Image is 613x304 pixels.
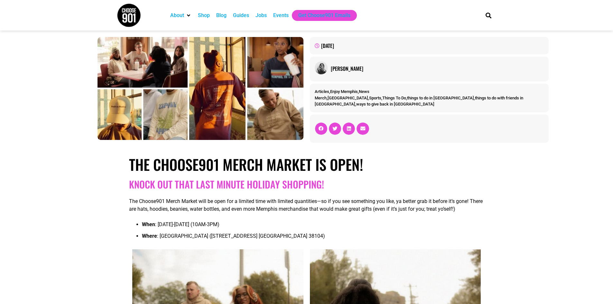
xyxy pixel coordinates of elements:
a: News [359,89,369,94]
a: About [170,12,184,19]
a: things to do in [GEOGRAPHIC_DATA] [407,96,474,100]
div: Share on linkedin [343,123,355,135]
div: About [167,10,195,21]
a: ways to give back in [GEOGRAPHIC_DATA] [356,102,434,106]
div: Share on email [357,123,369,135]
a: Jobs [255,12,267,19]
div: Search [483,10,494,21]
strong: When [142,221,155,227]
a: Blog [216,12,227,19]
nav: Main nav [167,10,475,21]
a: Sports [369,96,381,100]
time: [DATE] [321,42,334,50]
a: Shop [198,12,210,19]
a: Get Choose901 Emails [298,12,350,19]
img: Picture of Shelby Smith [315,61,328,74]
li: : [DATE]-[DATE] (10AM-3PM) [142,221,484,232]
a: Guides [233,12,249,19]
a: [GEOGRAPHIC_DATA] [328,96,368,100]
h2: Knock out that last minute holiday shopping! [129,179,484,190]
li: : [GEOGRAPHIC_DATA] ([STREET_ADDRESS] [GEOGRAPHIC_DATA] 38104) [142,232,484,244]
a: Things To Do [382,96,406,100]
a: Articles [315,89,329,94]
div: Share on facebook [315,123,327,135]
a: [PERSON_NAME] [331,65,544,72]
div: Share on twitter [329,123,341,135]
span: , , [315,89,369,94]
a: Events [273,12,289,19]
span: , , , , , , [315,96,523,107]
p: The Choose901 Merch Market will be open for a limited time with limited quantities—so if you see ... [129,198,484,213]
strong: Where [142,233,157,239]
h1: The Choose901 Merch Market is Open! [129,156,484,173]
a: Enjoy Memphis [330,89,358,94]
a: Merch [315,96,327,100]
